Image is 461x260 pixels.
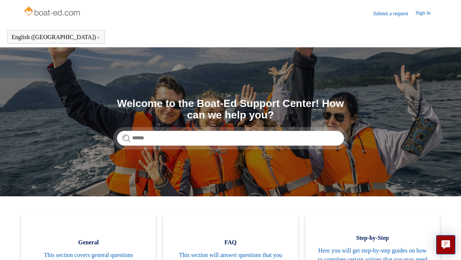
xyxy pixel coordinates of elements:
input: Search [117,131,344,146]
button: Live chat [436,235,455,254]
span: Step-by-Step [317,234,429,242]
img: Boat-Ed Help Center home page [23,4,82,19]
a: Sign in [416,9,438,18]
h1: Welcome to the Boat-Ed Support Center! How can we help you? [117,98,344,121]
button: English ([GEOGRAPHIC_DATA]) [12,34,101,41]
span: FAQ [174,238,286,247]
span: General [32,238,144,247]
a: Submit a request [373,10,416,18]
